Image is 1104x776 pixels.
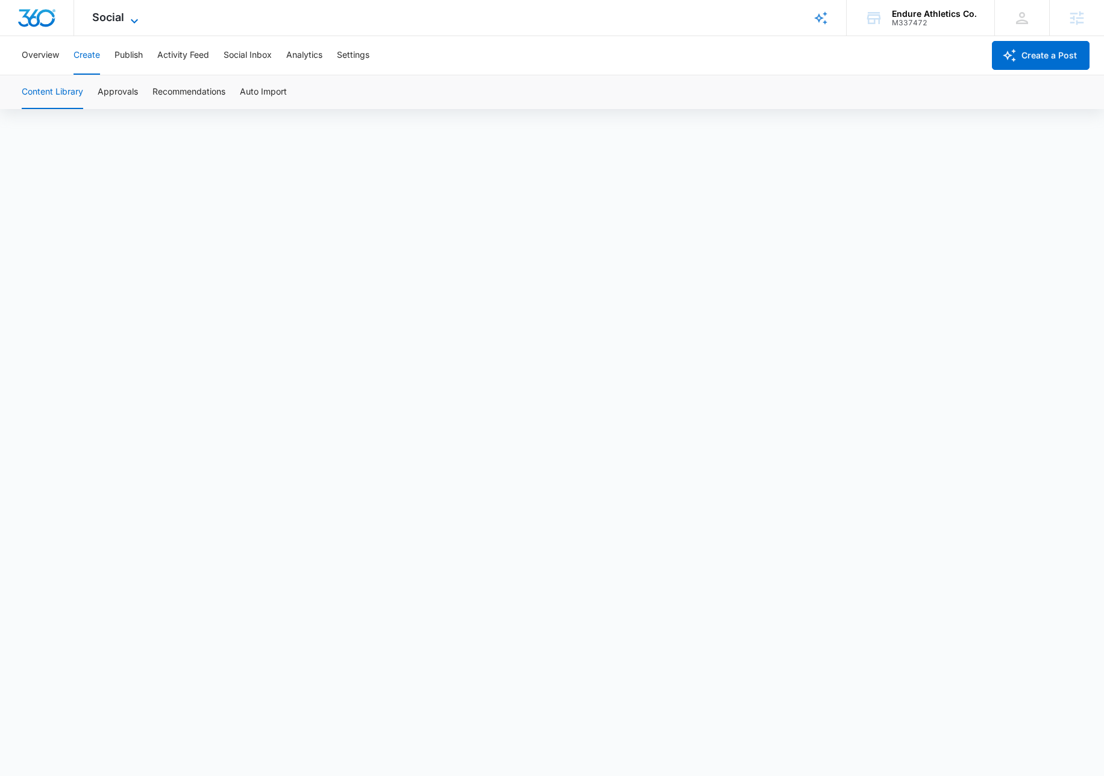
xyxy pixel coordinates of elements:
[98,75,138,109] button: Approvals
[224,36,272,75] button: Social Inbox
[892,19,977,27] div: account id
[157,36,209,75] button: Activity Feed
[240,75,287,109] button: Auto Import
[152,75,225,109] button: Recommendations
[74,36,100,75] button: Create
[114,36,143,75] button: Publish
[337,36,369,75] button: Settings
[892,9,977,19] div: account name
[286,36,322,75] button: Analytics
[992,41,1090,70] button: Create a Post
[22,36,59,75] button: Overview
[92,11,124,23] span: Social
[22,75,83,109] button: Content Library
